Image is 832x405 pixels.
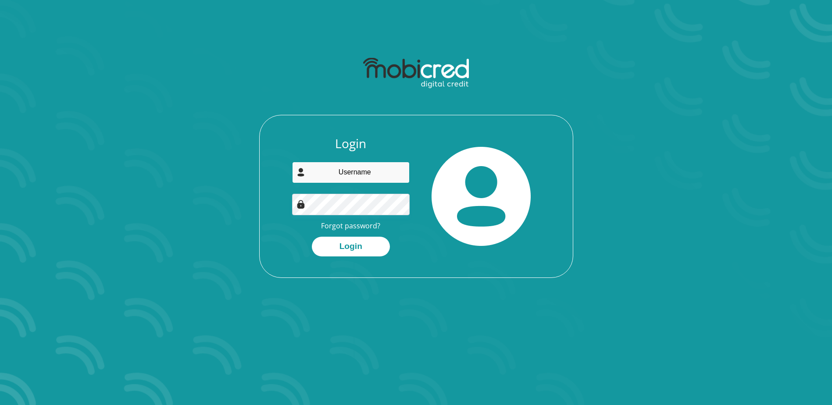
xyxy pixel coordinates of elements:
img: user-icon image [296,168,305,177]
a: Forgot password? [321,221,380,231]
img: Image [296,200,305,209]
h3: Login [292,136,410,151]
img: mobicred logo [363,58,469,89]
input: Username [292,162,410,183]
button: Login [312,237,390,256]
